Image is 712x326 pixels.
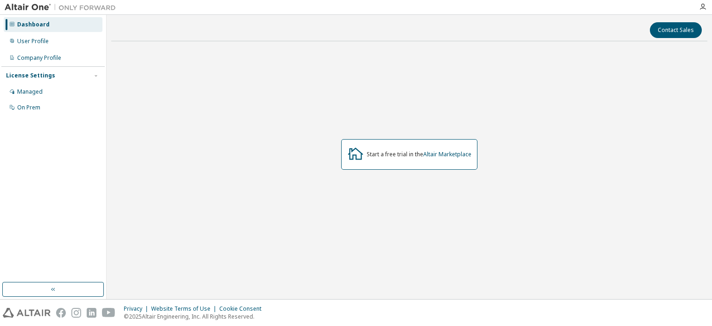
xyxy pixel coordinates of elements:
[17,88,43,96] div: Managed
[6,72,55,79] div: License Settings
[17,38,49,45] div: User Profile
[17,104,40,111] div: On Prem
[3,308,51,318] img: altair_logo.svg
[56,308,66,318] img: facebook.svg
[17,21,50,28] div: Dashboard
[71,308,81,318] img: instagram.svg
[87,308,96,318] img: linkedin.svg
[102,308,115,318] img: youtube.svg
[151,305,219,313] div: Website Terms of Use
[17,54,61,62] div: Company Profile
[367,151,471,158] div: Start a free trial in the
[423,150,471,158] a: Altair Marketplace
[650,22,702,38] button: Contact Sales
[219,305,267,313] div: Cookie Consent
[124,313,267,320] p: © 2025 Altair Engineering, Inc. All Rights Reserved.
[5,3,121,12] img: Altair One
[124,305,151,313] div: Privacy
